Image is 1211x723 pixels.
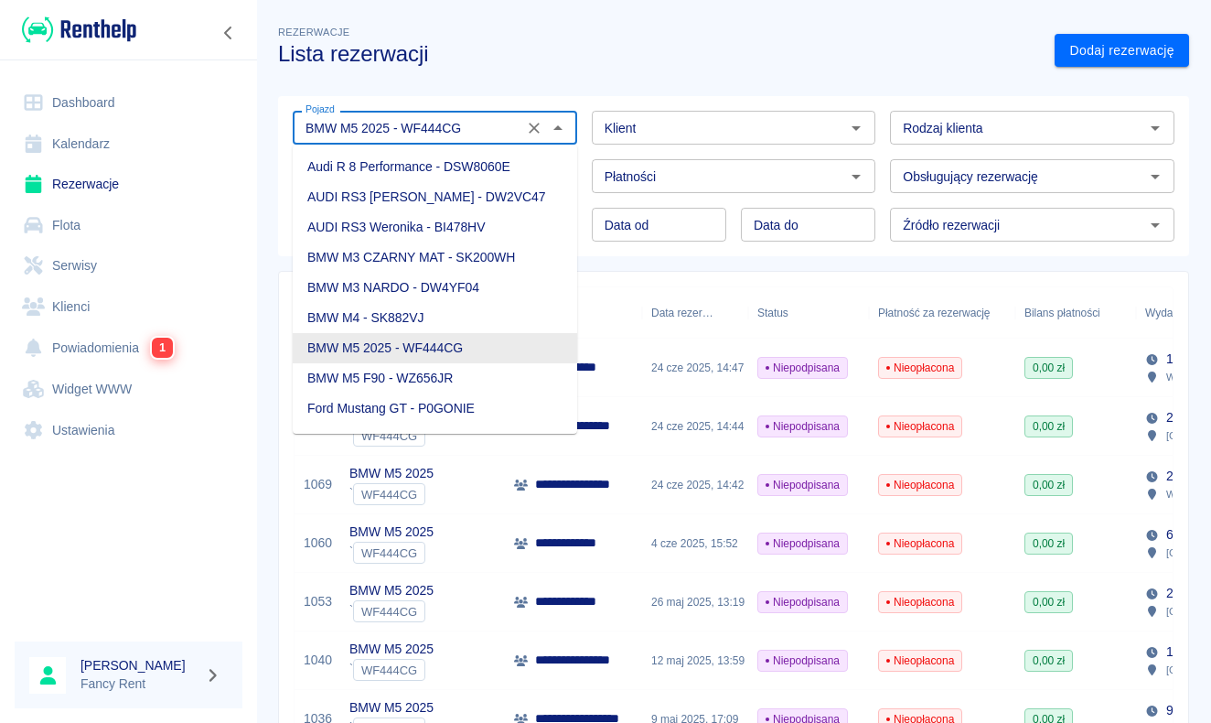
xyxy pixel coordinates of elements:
label: Pojazd [305,103,335,116]
button: Wyczyść [521,115,547,141]
li: Audi R 8 Performance - DSW8060E [293,152,577,182]
span: WF444CG [354,664,424,677]
div: Wydanie [1145,287,1187,339]
div: Status [748,287,869,339]
p: BMW M5 2025 [349,523,434,542]
span: Nieopłacona [879,360,961,376]
div: Bilans płatności [1015,287,1136,339]
div: Data rezerwacji [642,287,748,339]
p: BMW M5 2025 [349,464,434,483]
a: Dodaj rezerwację [1055,34,1189,68]
div: Płatność za rezerwację [869,287,1015,339]
span: 0,00 zł [1025,418,1072,435]
a: Powiadomienia1 [15,327,242,369]
li: Ford Mustang GT - P0GONIE [293,394,577,424]
input: DD.MM.YYYY [592,208,726,242]
a: Ustawienia [15,410,242,451]
a: 1053 [304,592,332,611]
div: 24 cze 2025, 14:44 [642,397,748,456]
h3: Lista rezerwacji [278,41,1040,67]
button: Zwiń nawigację [215,21,242,45]
span: Niepodpisana [758,477,847,493]
div: Płatność za rezerwację [878,287,991,339]
a: Serwisy [15,245,242,286]
span: 0,00 zł [1025,360,1072,376]
span: WF444CG [354,605,424,619]
div: Klient [505,287,642,339]
span: 0,00 zł [1025,477,1072,493]
div: ` [349,659,434,681]
button: Otwórz [1142,164,1168,189]
button: Zamknij [545,115,571,141]
div: Bilans płatności [1024,287,1100,339]
div: ` [349,483,434,505]
a: Widget WWW [15,369,242,410]
a: Kalendarz [15,124,242,165]
span: 0,00 zł [1025,594,1072,610]
span: Nieopłacona [879,477,961,493]
li: AUDI RS3 Weronika - BI478HV [293,212,577,243]
span: Niepodpisana [758,360,847,376]
a: Dashboard [15,82,242,124]
div: 12 maj 2025, 13:59 [642,631,748,690]
p: BMW M5 2025 [349,581,434,600]
span: Niepodpisana [758,418,847,435]
a: 1040 [304,651,332,670]
button: Otwórz [1142,115,1168,141]
div: ` [349,600,434,622]
div: Data rezerwacji [651,287,713,339]
li: BMW M3 CZARNY MAT - SK200WH [293,243,577,273]
img: Renthelp logo [22,15,136,45]
span: Niepodpisana [758,535,847,552]
a: Flota [15,205,242,246]
div: ` [349,425,434,447]
li: MERCEDES A45S - D1FANCY [293,424,577,454]
p: Fancy Rent [80,674,198,694]
div: 24 cze 2025, 14:47 [642,339,748,397]
button: Otwórz [1142,212,1168,238]
button: Otwórz [843,164,869,189]
span: Niepodpisana [758,653,847,669]
button: Otwórz [843,115,869,141]
span: Nieopłacona [879,653,961,669]
p: BMW M5 2025 [349,640,434,659]
div: 24 cze 2025, 14:42 [642,456,748,514]
a: Renthelp logo [15,15,136,45]
span: 1 [152,337,174,358]
span: 0,00 zł [1025,653,1072,669]
a: 1069 [304,475,332,494]
li: BMW M3 NARDO - DW4YF04 [293,273,577,303]
span: WF444CG [354,429,424,443]
a: Rezerwacje [15,164,242,205]
span: Nieopłacona [879,594,961,610]
span: WF444CG [354,488,424,502]
input: DD.MM.YYYY [741,208,875,242]
span: Rezerwacje [278,27,349,38]
a: 1060 [304,534,332,553]
div: Status [757,287,788,339]
p: BMW M5 2025 [349,698,434,718]
button: Sort [713,300,739,326]
div: 4 cze 2025, 15:52 [642,514,748,573]
li: BMW M4 - SK882VJ [293,303,577,333]
span: Niepodpisana [758,594,847,610]
div: ` [349,542,434,564]
li: BMW M5 F90 - WZ656JR [293,363,577,394]
li: BMW M5 2025 - WF444CG [293,333,577,363]
span: Nieopłacona [879,535,961,552]
h6: [PERSON_NAME] [80,656,198,674]
span: 0,00 zł [1025,535,1072,552]
div: 26 maj 2025, 13:19 [642,573,748,631]
span: WF444CG [354,546,424,560]
a: Klienci [15,286,242,328]
span: Nieopłacona [879,418,961,435]
li: AUDI RS3 [PERSON_NAME] - DW2VC47 [293,182,577,212]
